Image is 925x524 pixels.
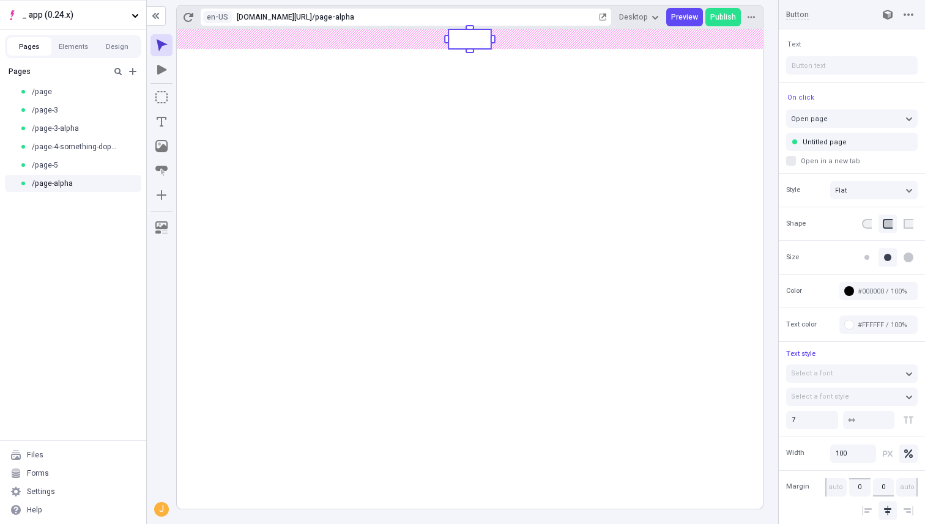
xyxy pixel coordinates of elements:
[32,124,79,133] span: /page-3-alpha
[312,12,315,22] div: /
[614,8,664,26] button: Desktop
[786,56,918,75] input: Button text
[858,320,913,330] div: #FFFFFF / 100%
[786,364,918,383] button: Select a font
[125,64,140,79] button: Add new
[315,12,596,22] div: page-alpha
[791,391,849,402] span: Select a font style
[786,9,866,20] input: Button
[155,503,168,515] div: j
[879,501,897,520] button: Align center
[51,37,95,56] button: Elements
[150,86,173,108] button: Box
[899,215,918,233] button: Square
[150,135,173,157] button: Image
[879,215,897,233] button: Rounded
[619,12,648,22] span: Desktop
[27,450,43,460] div: Files
[705,8,741,26] button: Publish
[671,12,698,22] span: Preview
[7,37,51,56] button: Pages
[32,160,58,170] span: /page-5
[95,37,139,56] button: Design
[27,487,55,496] div: Settings
[787,93,814,102] span: On click
[237,12,312,22] div: [URL][DOMAIN_NAME]
[879,445,897,463] button: Pixels
[207,12,228,23] span: en-US
[849,478,871,496] input: auto
[150,111,173,133] button: Text
[203,11,232,23] button: Open locale picker
[786,109,918,128] button: Open page
[835,185,847,196] span: Flat
[839,316,918,334] button: #FFFFFF / 100%
[899,445,918,463] button: Percentage
[786,252,799,262] span: Size
[32,105,58,115] span: /page-3
[786,319,817,330] span: Text color
[666,8,703,26] button: Preview
[27,468,49,478] div: Forms
[830,181,918,199] button: Flat
[710,12,736,22] span: Publish
[858,215,876,233] button: Pill
[22,9,127,22] span: _ app (0.24.x)
[791,114,828,124] span: Open page
[150,160,173,182] button: Button
[786,133,918,151] input: Enter page name
[786,448,804,458] span: Width
[899,501,918,520] button: Align right
[839,282,918,300] button: #000000 / 100%
[899,248,918,267] button: Large
[786,349,815,359] span: Text style
[879,248,897,267] button: Medium
[787,40,801,49] span: Text
[858,501,876,520] button: Align left
[791,368,833,378] span: Select a font
[32,87,52,97] span: /page
[786,156,918,166] label: Open in a new tab
[825,478,847,496] input: auto
[873,478,894,496] input: auto
[858,248,876,267] button: Small
[858,287,913,296] div: #000000 / 100%
[9,67,106,76] div: Pages
[32,179,73,188] span: /page-alpha
[785,37,803,51] button: Text
[786,482,809,492] span: Margin
[786,218,806,229] span: Shape
[786,286,802,296] span: Color
[32,142,119,152] span: /page-4-something-dope3
[27,505,42,515] div: Help
[786,185,800,195] span: Style
[785,90,817,105] button: On click
[786,388,918,406] button: Select a font style
[896,478,918,496] input: auto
